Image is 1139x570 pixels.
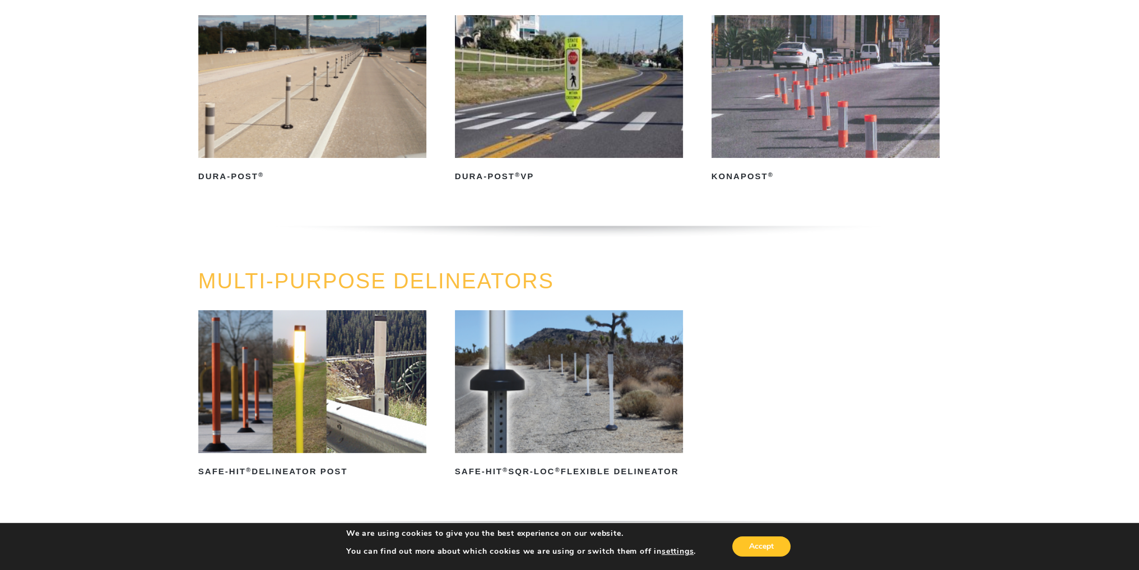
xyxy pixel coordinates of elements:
a: Dura-Post® [198,15,427,185]
sup: ® [503,466,508,473]
sup: ® [768,171,774,178]
sup: ® [515,171,520,178]
h2: Safe-Hit Delineator Post [198,463,427,481]
sup: ® [246,466,252,473]
button: Accept [732,536,791,557]
a: Safe-Hit®Delineator Post [198,310,427,480]
h2: Dura-Post VP [455,168,684,186]
p: You can find out more about which cookies we are using or switch them off in . [346,546,696,557]
h2: Dura-Post [198,168,427,186]
button: settings [662,546,694,557]
a: KonaPost® [712,15,940,185]
a: Dura-Post®VP [455,15,684,185]
a: Safe-Hit®SQR-LOC®Flexible Delineator [455,310,684,480]
p: We are using cookies to give you the best experience on our website. [346,529,696,539]
a: MULTI-PURPOSE DELINEATORS [198,269,554,293]
sup: ® [555,466,560,473]
sup: ® [258,171,264,178]
h2: KonaPost [712,168,940,186]
h2: Safe-Hit SQR-LOC Flexible Delineator [455,463,684,481]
